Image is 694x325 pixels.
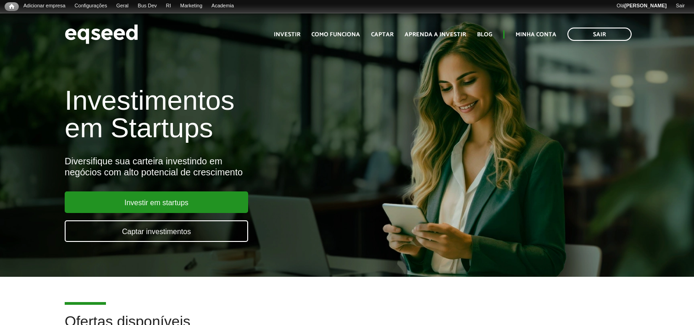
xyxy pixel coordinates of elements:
a: Marketing [176,2,207,10]
a: Geral [111,2,133,10]
img: EqSeed [65,22,138,46]
a: Aprenda a investir [405,32,466,38]
a: Como funciona [311,32,360,38]
a: Sair [567,28,632,41]
a: Investir em startups [65,191,248,213]
span: Início [9,3,14,10]
a: Captar investimentos [65,220,248,242]
a: Blog [477,32,492,38]
a: Investir [274,32,300,38]
strong: [PERSON_NAME] [624,3,666,8]
a: Bus Dev [133,2,161,10]
a: Configurações [70,2,112,10]
a: Início [5,2,19,11]
a: Captar [371,32,394,38]
a: Academia [207,2,239,10]
a: Minha conta [516,32,556,38]
a: Sair [671,2,689,10]
a: Adicionar empresa [19,2,70,10]
a: Olá[PERSON_NAME] [612,2,671,10]
a: RI [161,2,176,10]
div: Diversifique sua carteira investindo em negócios com alto potencial de crescimento [65,156,398,178]
h1: Investimentos em Startups [65,87,398,142]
